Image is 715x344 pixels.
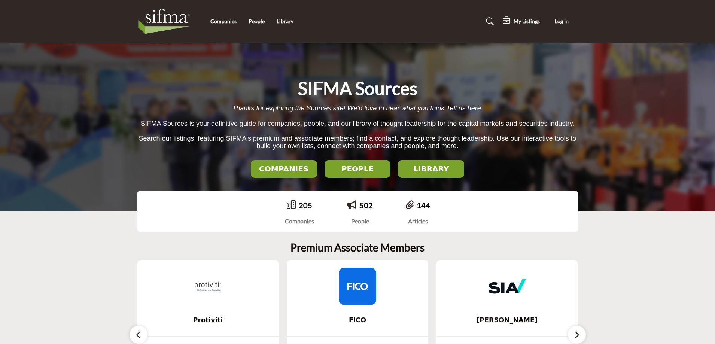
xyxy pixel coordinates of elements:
span: Search our listings, featuring SIFMA's premium and associate members; find a contact, and explore... [139,135,576,150]
a: FICO [287,310,428,330]
a: [PERSON_NAME] [436,310,578,330]
button: LIBRARY [398,160,464,178]
b: Protiviti [149,310,268,330]
h2: Premium Associate Members [290,241,425,254]
img: Sia [489,268,526,305]
a: Library [277,18,293,24]
div: People [347,217,373,226]
a: Tell us here [446,104,481,112]
h2: PEOPLE [327,164,389,173]
span: FICO [298,315,417,325]
a: 502 [359,201,373,210]
a: Protiviti [137,310,279,330]
a: 205 [299,201,312,210]
h2: COMPANIES [253,164,315,173]
span: Log In [555,18,569,24]
img: Site Logo [137,6,195,36]
img: FICO [339,268,376,305]
span: Protiviti [149,315,268,325]
div: Companies [285,217,314,226]
button: Log In [545,15,578,28]
b: Sia [448,310,567,330]
span: [PERSON_NAME] [448,315,567,325]
h1: SIFMA Sources [298,77,417,100]
button: COMPANIES [251,160,317,178]
h5: My Listings [514,18,540,25]
span: Thanks for exploring the Sources site! We’d love to hear what you think. . [232,104,483,112]
a: Companies [210,18,237,24]
a: 144 [417,201,430,210]
b: FICO [298,310,417,330]
img: Protiviti [189,268,226,305]
button: PEOPLE [325,160,391,178]
a: People [249,18,265,24]
div: My Listings [503,17,540,26]
div: Articles [406,217,430,226]
h2: LIBRARY [400,164,462,173]
a: Search [479,15,499,27]
span: SIFMA Sources is your definitive guide for companies, people, and our library of thought leadersh... [141,120,574,127]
